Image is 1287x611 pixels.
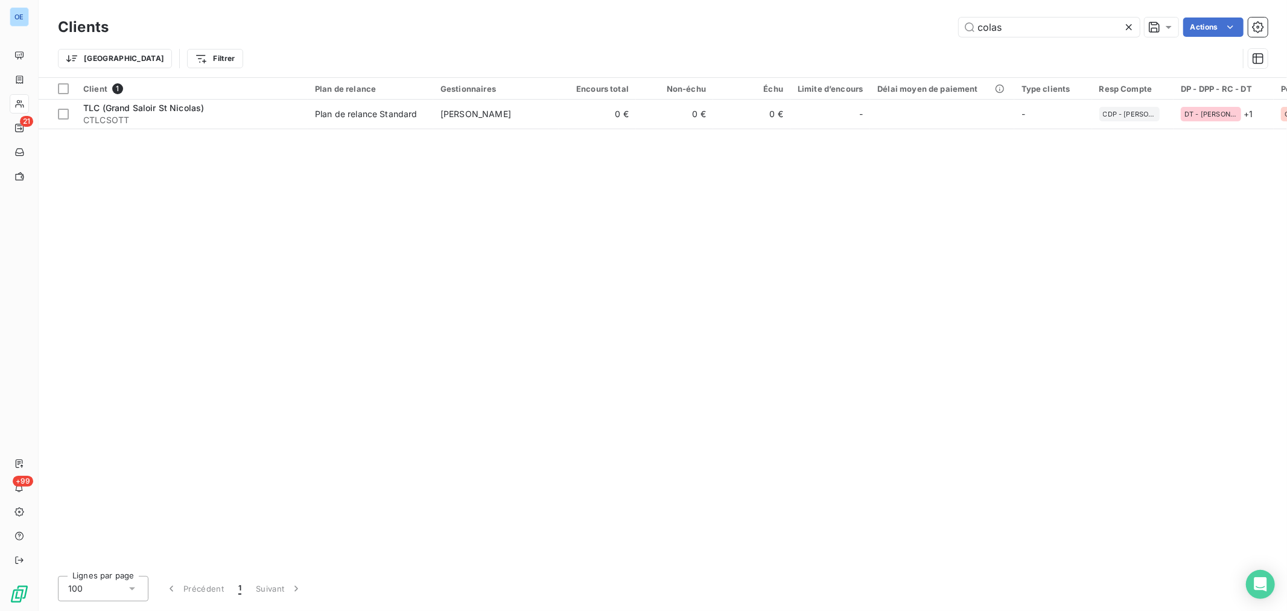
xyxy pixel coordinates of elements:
[1022,84,1085,94] div: Type clients
[566,84,629,94] div: Encours total
[249,576,310,601] button: Suivant
[315,108,418,120] div: Plan de relance Standard
[83,114,300,126] span: CTLCSOTT
[643,84,706,94] div: Non-échu
[1184,110,1238,118] span: DT - [PERSON_NAME]
[720,84,783,94] div: Échu
[13,476,33,487] span: +99
[58,49,172,68] button: [GEOGRAPHIC_DATA]
[877,84,1006,94] div: Délai moyen de paiement
[798,84,863,94] div: Limite d’encours
[83,84,107,94] span: Client
[231,576,249,601] button: 1
[1246,570,1275,599] div: Open Intercom Messenger
[68,583,83,595] span: 100
[83,103,204,113] span: TLC (Grand Saloir St Nicolas)
[1244,107,1253,120] span: + 1
[559,100,636,129] td: 0 €
[112,83,123,94] span: 1
[1181,84,1266,94] div: DP - DPP - RC - DT
[20,116,33,127] span: 21
[859,108,863,120] span: -
[187,49,243,68] button: Filtrer
[158,576,231,601] button: Précédent
[238,583,241,595] span: 1
[713,100,790,129] td: 0 €
[1103,110,1156,118] span: CDP - [PERSON_NAME]
[959,18,1140,37] input: Rechercher
[10,584,29,604] img: Logo LeanPay
[315,84,426,94] div: Plan de relance
[58,16,109,38] h3: Clients
[1183,18,1244,37] button: Actions
[440,109,511,119] span: [PERSON_NAME]
[1022,109,1025,119] span: -
[10,7,29,27] div: OE
[636,100,713,129] td: 0 €
[440,84,551,94] div: Gestionnaires
[1099,84,1167,94] div: Resp Compte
